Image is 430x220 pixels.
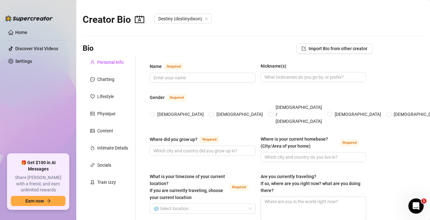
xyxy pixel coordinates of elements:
[90,60,95,64] span: user
[11,160,65,172] span: 🎁 Get $100 in AI Messages
[46,199,51,203] span: arrow-right
[5,15,53,22] img: logo-BBDzfeDw.svg
[90,111,95,116] span: idcard
[261,174,360,193] span: Are you currently traveling? If so, where are you right now? what are you doing there?
[264,154,361,161] input: Where is your current homebase? (City/Area of your home)
[83,43,94,54] h3: Bio
[261,63,291,70] label: Nickname(s)
[90,94,95,99] span: heart
[150,94,193,101] label: Gender
[302,46,306,51] span: import
[97,179,116,186] div: Train Izzy
[200,136,219,143] span: Required
[90,129,95,133] span: picture
[97,93,114,100] div: Lifestyle
[150,94,165,101] div: Gender
[15,59,32,64] a: Settings
[150,63,190,70] label: Name
[150,174,225,200] span: What is your timezone of your current location? If you are currently traveling, choose your curre...
[97,162,111,169] div: Socials
[11,196,65,206] button: Earn nowarrow-right
[90,180,95,184] span: experiment
[167,94,186,101] span: Required
[90,77,95,82] span: message
[261,63,286,70] div: Nickname(s)
[261,136,366,150] label: Where is your current homebase? (City/Area of your home)
[309,46,367,51] span: Import Bio from other creator
[97,144,128,151] div: Intimate Details
[150,136,226,143] label: Where did you grow up?
[214,111,265,118] span: [DEMOGRAPHIC_DATA]
[97,76,114,83] div: Chatting
[90,163,95,167] span: link
[150,136,197,143] div: Where did you grow up?
[97,59,124,66] div: Personal Info
[25,198,44,203] span: Earn now
[15,30,27,35] a: Home
[154,147,250,154] input: Where did you grow up?
[297,43,372,54] button: Import Bio from other creator
[164,63,183,70] span: Required
[204,17,208,21] span: team
[97,110,115,117] div: Physique
[135,15,144,24] span: contacts
[261,136,338,150] div: Where is your current homebase? (City/Area of your home)
[150,63,162,70] div: Name
[97,127,113,134] div: Content
[155,111,206,118] span: [DEMOGRAPHIC_DATA]
[408,198,424,214] iframe: Intercom live chat
[273,104,324,125] span: [DEMOGRAPHIC_DATA] / [DEMOGRAPHIC_DATA]
[340,139,359,146] span: Required
[154,74,250,81] input: Name
[11,175,65,193] span: Share [PERSON_NAME] with a friend, and earn unlimited rewards
[158,14,208,23] span: Destiny (destinydixon)
[90,146,95,150] span: fire
[332,111,384,118] span: [DEMOGRAPHIC_DATA]
[421,198,427,203] span: 1
[83,14,144,26] h2: Creator Bio
[15,46,58,51] a: Discover Viral Videos
[229,184,249,191] span: Required
[264,74,361,81] input: Nickname(s)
